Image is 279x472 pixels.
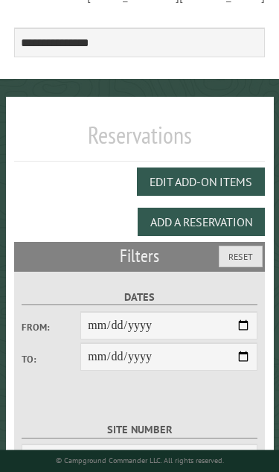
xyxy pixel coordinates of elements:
[14,242,266,270] h2: Filters
[22,352,80,366] label: To:
[137,168,265,196] button: Edit Add-on Items
[22,421,257,438] label: Site Number
[56,456,224,465] small: © Campground Commander LLC. All rights reserved.
[14,121,266,162] h1: Reservations
[22,320,80,334] label: From:
[138,208,265,236] button: Add a Reservation
[22,289,257,306] label: Dates
[219,246,263,267] button: Reset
